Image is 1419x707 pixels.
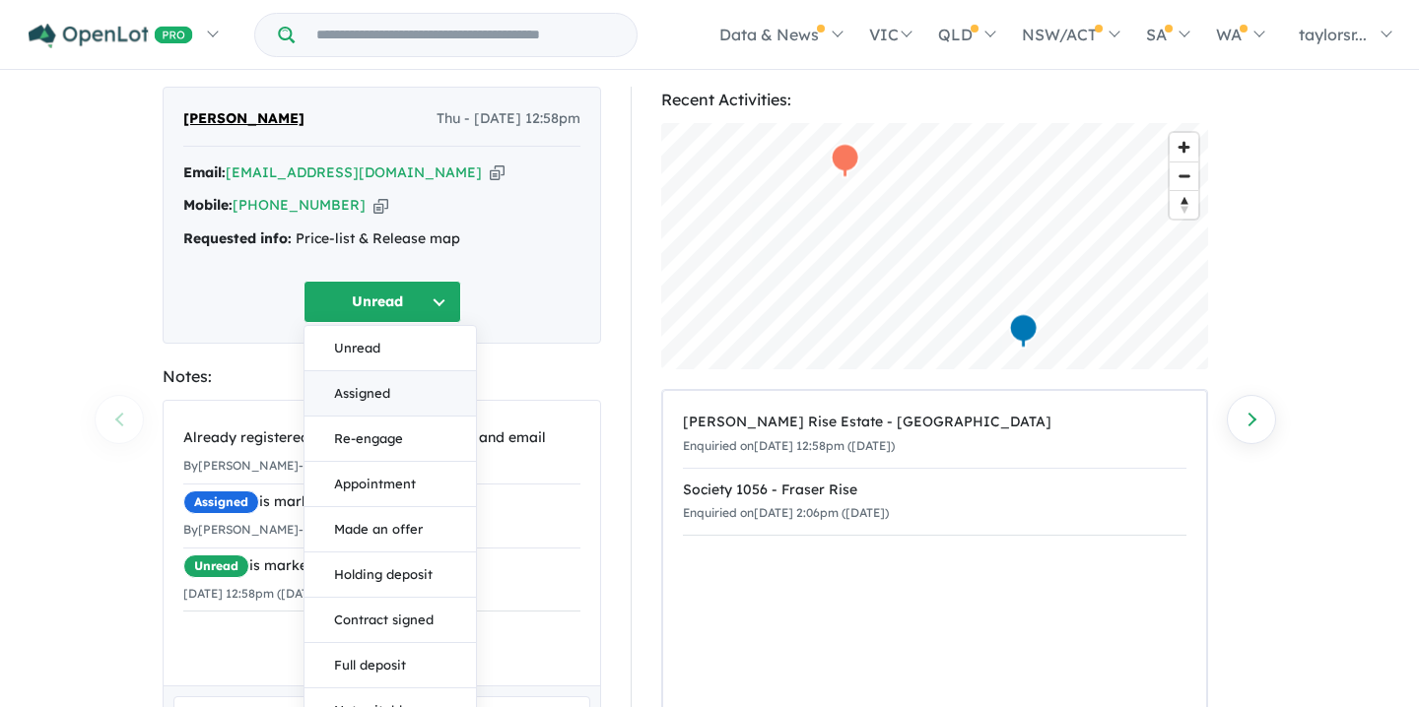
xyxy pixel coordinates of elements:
button: Copy [373,195,388,216]
a: [PERSON_NAME] Rise Estate - [GEOGRAPHIC_DATA]Enquiried on[DATE] 12:58pm ([DATE]) [683,401,1186,469]
button: Copy [490,162,505,183]
div: Map marker [1009,313,1039,350]
div: Society 1056 - Fraser Rise [683,479,1186,502]
button: Reset bearing to north [1170,190,1198,219]
strong: Mobile: [183,196,233,214]
span: taylorsr... [1299,25,1367,44]
span: [PERSON_NAME] [183,107,304,131]
button: Re-engage [304,417,476,462]
button: Unread [304,281,461,323]
a: [EMAIL_ADDRESS][DOMAIN_NAME] [226,163,482,181]
button: Assigned [304,371,476,417]
div: Map marker [831,143,860,179]
canvas: Map [661,123,1208,369]
div: [PERSON_NAME] Rise Estate - [GEOGRAPHIC_DATA] [683,411,1186,434]
span: Thu - [DATE] 12:58pm [437,107,580,131]
button: Contract signed [304,598,476,643]
div: Price-list & Release map [183,227,580,251]
small: By [PERSON_NAME] - [DATE] 12:47pm ([DATE]) [183,522,444,537]
button: Appointment [304,462,476,507]
button: Unread [304,326,476,371]
span: Unread [183,554,249,578]
div: is marked. [183,554,580,578]
a: [PHONE_NUMBER] [233,196,366,214]
div: Already registered and contacted by phone and email [183,426,580,450]
button: Holding deposit [304,552,476,598]
span: Assigned [183,490,259,514]
small: By [PERSON_NAME] - [DATE] 12:47pm ([DATE]) [183,458,444,473]
span: Reset bearing to north [1170,191,1198,219]
div: is marked. [183,490,580,514]
small: Enquiried on [DATE] 12:58pm ([DATE]) [683,438,895,453]
button: Zoom out [1170,161,1198,190]
button: Made an offer [304,507,476,552]
small: [DATE] 12:58pm ([DATE]) [183,586,324,601]
strong: Email: [183,163,226,181]
span: Zoom out [1170,162,1198,190]
img: Openlot PRO Logo White [29,24,193,48]
a: Society 1056 - Fraser RiseEnquiried on[DATE] 2:06pm ([DATE]) [683,468,1186,537]
div: Recent Activities: [661,87,1208,113]
button: Full deposit [304,643,476,688]
div: Notes: [163,363,601,390]
input: Try estate name, suburb, builder or developer [299,14,633,56]
strong: Requested info: [183,229,292,247]
button: Zoom in [1170,133,1198,161]
small: Enquiried on [DATE] 2:06pm ([DATE]) [683,505,889,520]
